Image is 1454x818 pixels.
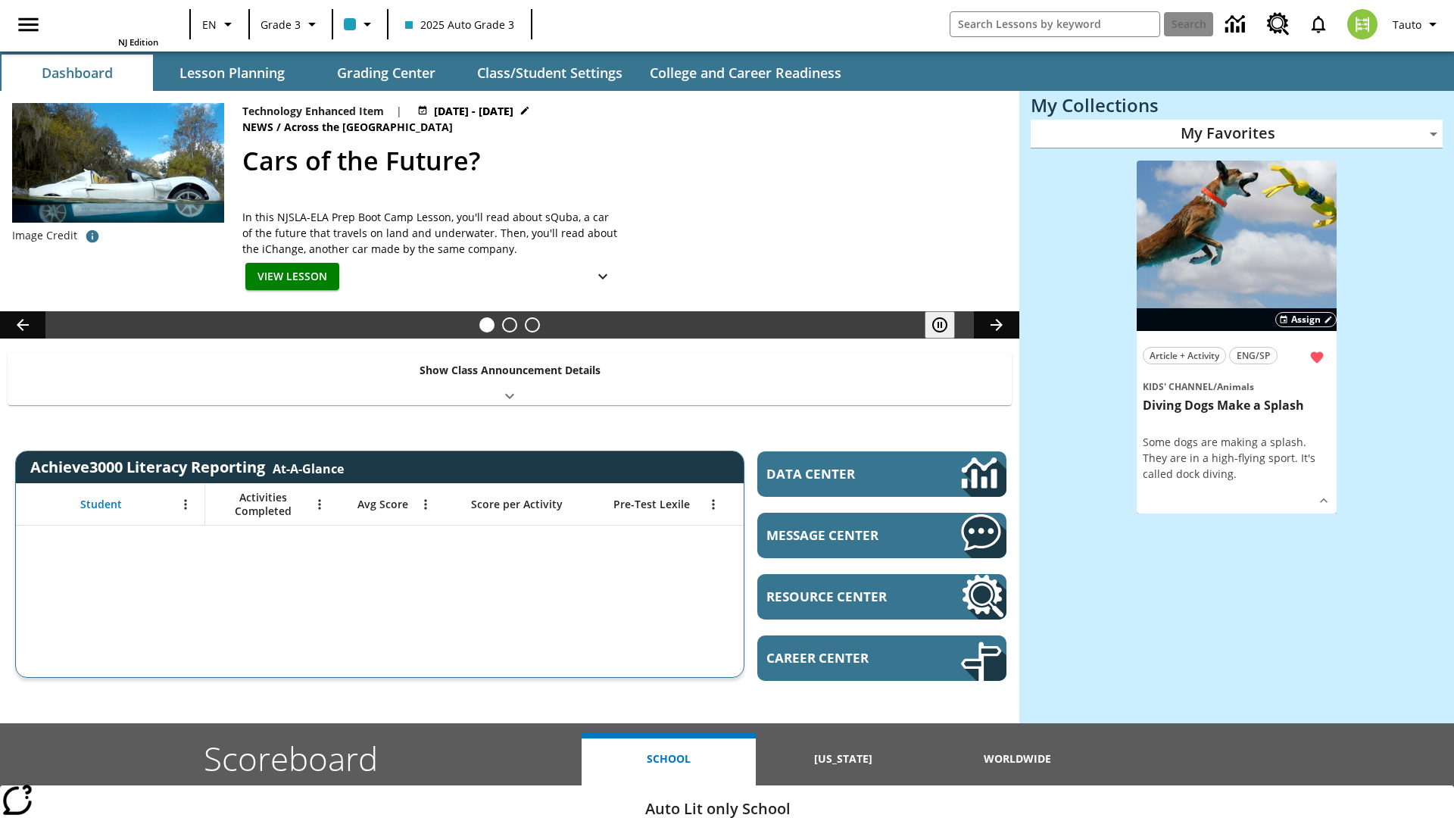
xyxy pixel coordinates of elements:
p: Image Credit [12,228,77,243]
a: Resource Center, Will open in new tab [1258,4,1299,45]
button: Dashboard [2,55,153,91]
button: Slide 3 Career Lesson [525,317,540,333]
span: / [276,120,281,134]
span: / [1213,380,1217,393]
span: Activities Completed [213,491,313,518]
button: Show Details [588,263,618,291]
h3: My Collections [1031,95,1443,116]
button: Open Menu [174,493,197,516]
span: Assign [1291,313,1321,326]
button: Language: EN, Select a language [195,11,244,38]
span: Score per Activity [471,498,563,511]
div: My Favorites [1031,120,1443,148]
span: Tauto [1393,17,1421,33]
button: College and Career Readiness [638,55,853,91]
button: Grading Center [310,55,462,91]
button: Remove from Favorites [1303,344,1331,371]
button: Slide 1 Cars of the Future? [479,317,495,333]
span: Achieve3000 Literacy Reporting [30,457,344,477]
button: Jul 01 - Aug 01 Choose Dates [414,103,533,119]
img: High-tech automobile treading water. [12,103,224,246]
div: At-A-Glance [273,457,344,477]
span: News [242,119,276,136]
h2: Cars of the Future? [242,142,1001,180]
input: search field [950,12,1159,36]
div: lesson details [1137,161,1337,514]
button: Pause [925,311,955,339]
span: Avg Score [357,498,408,511]
div: In this NJSLA-ELA Prep Boot Camp Lesson, you'll read about sQuba, a car of the future that travel... [242,209,621,257]
button: ENG/SP [1229,347,1278,364]
span: Across the [GEOGRAPHIC_DATA] [284,119,456,136]
a: Career Center [757,635,1006,681]
p: Technology Enhanced Item [242,103,384,119]
button: Open Menu [702,493,725,516]
button: Lesson carousel, Next [974,311,1019,339]
button: Article + Activity [1143,347,1226,364]
span: Kids' Channel [1143,380,1213,393]
button: Open Menu [414,493,437,516]
button: Lesson Planning [156,55,307,91]
a: Message Center [757,513,1006,558]
span: Resource Center [766,588,916,605]
span: Message Center [766,526,916,544]
div: Show Class Announcement Details [8,353,1012,405]
button: Slide 2 Pre-release lesson [502,317,517,333]
span: Topic: Kids' Channel/Animals [1143,378,1331,395]
button: Profile/Settings [1387,11,1448,38]
button: School [582,732,756,785]
span: Student [80,498,122,511]
button: Open Menu [308,493,331,516]
span: [DATE] - [DATE] [434,103,513,119]
a: Notifications [1299,5,1338,44]
button: Show Details [1312,489,1335,512]
span: NJ Edition [118,36,158,48]
a: Data Center [1216,4,1258,45]
button: Class/Student Settings [465,55,635,91]
span: ENG/SP [1237,348,1270,364]
button: Class color is light blue. Change class color [338,11,382,38]
div: Some dogs are making a splash. They are in a high-flying sport. It's called dock diving. [1143,434,1331,482]
a: Resource Center, Will open in new tab [757,574,1006,620]
h3: Diving Dogs Make a Splash [1143,398,1331,414]
span: Pre-Test Lexile [613,498,690,511]
span: 2025 Auto Grade 3 [405,17,514,33]
button: Grade: Grade 3, Select a grade [254,11,327,38]
button: [US_STATE] [756,732,930,785]
button: Select a new avatar [1338,5,1387,44]
span: Data Center [766,465,910,482]
span: Article + Activity [1150,348,1219,364]
span: EN [202,17,217,33]
button: Assign Choose Dates [1275,312,1337,327]
button: Open side menu [6,2,51,47]
img: avatar image [1347,9,1378,39]
button: Worldwide [931,732,1105,785]
button: View Lesson [245,263,339,291]
span: | [396,103,402,119]
p: Show Class Announcement Details [420,362,601,378]
span: Animals [1217,380,1254,393]
a: Home [60,6,158,36]
div: Home [60,5,158,48]
span: Grade 3 [261,17,301,33]
button: Photo credit: AP [77,223,108,250]
div: Pause [925,311,970,339]
a: Data Center [757,451,1006,497]
span: Career Center [766,649,916,667]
